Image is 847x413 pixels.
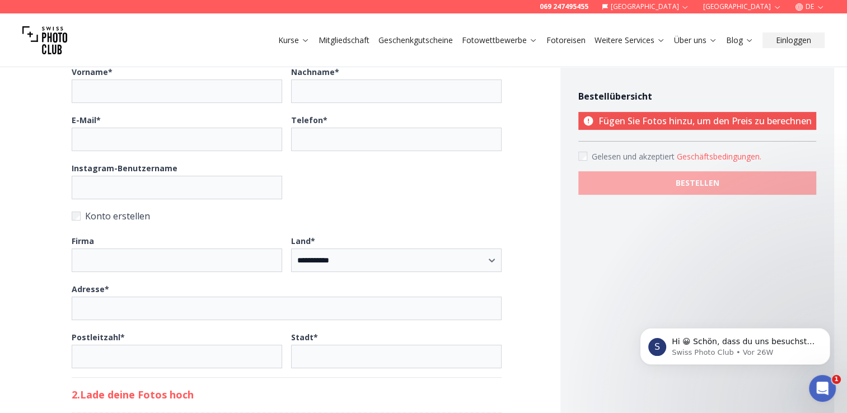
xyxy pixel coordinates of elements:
b: Stadt * [291,332,318,342]
input: Postleitzahl* [72,345,282,368]
select: Land* [291,248,502,272]
b: Nachname * [291,67,339,77]
button: Mitgliedschaft [314,32,374,48]
iframe: Intercom notifications Nachricht [623,304,847,383]
a: Mitgliedschaft [319,35,369,46]
button: Geschenkgutscheine [374,32,457,48]
b: Instagram-Benutzername [72,163,177,173]
button: Fotowettbewerbe [457,32,542,48]
span: Gelesen und akzeptiert [592,151,677,162]
b: Telefon * [291,115,327,125]
a: Über uns [674,35,717,46]
input: Stadt* [291,345,502,368]
b: Vorname * [72,67,113,77]
a: Fotoreisen [546,35,586,46]
button: BESTELLEN [578,171,816,195]
button: Accept termsGelesen und akzeptiert [677,151,761,162]
button: Einloggen [762,32,825,48]
a: Kurse [278,35,310,46]
button: Weitere Services [590,32,670,48]
button: Kurse [274,32,314,48]
input: Accept terms [578,152,587,161]
h4: Bestellübersicht [578,90,816,103]
a: Fotowettbewerbe [462,35,537,46]
b: Firma [72,236,94,246]
button: Über uns [670,32,722,48]
h2: 2. Lade deine Fotos hoch [72,387,502,402]
button: Fotoreisen [542,32,590,48]
iframe: Intercom live chat [809,375,836,402]
label: Konto erstellen [72,208,502,224]
input: Adresse* [72,297,502,320]
input: Vorname* [72,79,282,103]
input: Telefon* [291,128,502,151]
button: Blog [722,32,758,48]
input: Nachname* [291,79,502,103]
img: Swiss photo club [22,18,67,63]
a: Geschenkgutscheine [378,35,453,46]
b: Land * [291,236,315,246]
input: Konto erstellen [72,212,81,220]
input: E-Mail* [72,128,282,151]
input: Firma [72,248,282,272]
a: Weitere Services [595,35,665,46]
input: Instagram-Benutzername [72,176,282,199]
b: BESTELLEN [676,177,719,189]
p: Fügen Sie Fotos hinzu, um den Preis zu berechnen [578,112,816,130]
b: Adresse * [72,284,109,294]
b: Postleitzahl * [72,332,125,342]
b: E-Mail * [72,115,101,125]
span: 1 [832,375,841,384]
a: 069 247495455 [540,2,588,11]
a: Blog [726,35,754,46]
